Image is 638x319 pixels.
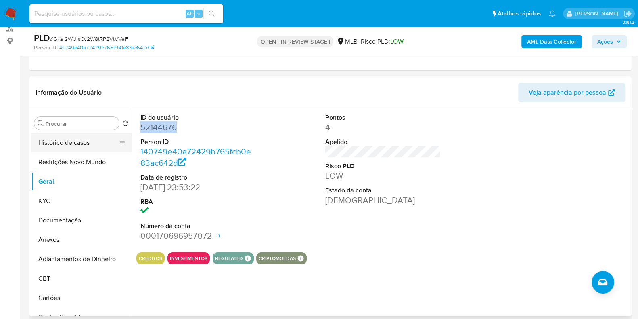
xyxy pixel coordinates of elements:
[140,197,256,206] dt: RBA
[360,37,403,46] span: Risco PLD:
[31,269,132,288] button: CBT
[140,122,256,133] dd: 52144676
[325,122,441,133] dd: 4
[203,8,220,19] button: search-icon
[498,9,541,18] span: Atalhos rápidos
[31,133,126,152] button: Histórico de casos
[390,37,403,46] span: LOW
[58,44,154,51] a: 140749e40a72429b765fcb0e83ac642d
[140,182,256,193] dd: [DATE] 23:53:22
[518,83,625,102] button: Veja aparência por pessoa
[31,172,132,191] button: Geral
[34,44,56,51] b: Person ID
[257,36,333,47] p: OPEN - IN REVIEW STAGE I
[622,19,634,25] span: 3.161.2
[325,162,441,171] dt: Risco PLD
[140,137,256,146] dt: Person ID
[140,173,256,182] dt: Data de registro
[325,194,441,206] dd: [DEMOGRAPHIC_DATA]
[592,35,627,48] button: Ações
[623,9,632,18] a: Sair
[29,8,223,19] input: Pesquise usuários ou casos...
[140,230,256,241] dd: 000170696957072
[186,10,193,17] span: Alt
[337,37,357,46] div: MLB
[325,113,441,122] dt: Pontos
[34,31,50,44] b: PLD
[140,113,256,122] dt: ID do usuário
[549,10,556,17] a: Notificações
[325,170,441,182] dd: LOW
[197,10,200,17] span: s
[31,249,132,269] button: Adiantamentos de Dinheiro
[31,211,132,230] button: Documentação
[31,288,132,308] button: Cartões
[31,230,132,249] button: Anexos
[31,191,132,211] button: KYC
[325,137,441,146] dt: Apelido
[50,35,128,43] span: # GKaI2WUjsCv2W8tRP2VtVVeF
[38,120,44,127] button: Procurar
[521,35,582,48] button: AML Data Collector
[140,146,251,169] a: 140749e40a72429b765fcb0e83ac642d
[122,120,129,129] button: Retornar ao pedido padrão
[529,83,606,102] span: Veja aparência por pessoa
[527,35,576,48] b: AML Data Collector
[325,186,441,195] dt: Estado da conta
[46,120,116,127] input: Procurar
[36,89,102,97] h1: Informação do Usuário
[597,35,613,48] span: Ações
[140,222,256,230] dt: Número da conta
[575,10,621,17] p: danilo.toledo@mercadolivre.com
[31,152,132,172] button: Restrições Novo Mundo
